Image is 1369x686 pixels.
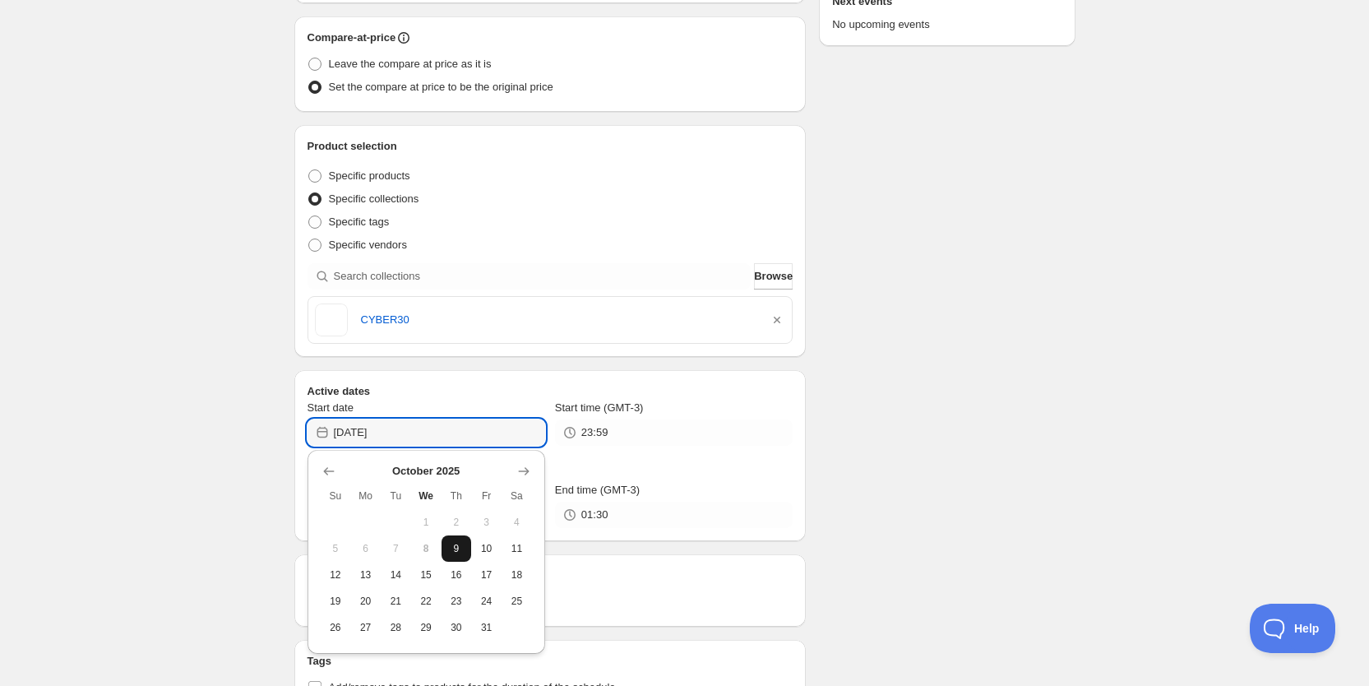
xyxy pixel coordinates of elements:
[478,568,495,582] span: 17
[329,216,390,228] span: Specific tags
[317,460,340,483] button: Show previous month, September 2025
[327,489,345,503] span: Su
[478,595,495,608] span: 24
[381,483,411,509] th: Tuesday
[448,568,465,582] span: 16
[555,401,644,414] span: Start time (GMT-3)
[381,535,411,562] button: Tuesday October 7 2025
[411,588,442,614] button: Wednesday October 22 2025
[508,489,525,503] span: Sa
[381,614,411,641] button: Tuesday October 28 2025
[418,489,435,503] span: We
[308,568,793,584] h2: Repeating
[442,562,472,588] button: Thursday October 16 2025
[478,516,495,529] span: 3
[321,535,351,562] button: Sunday October 5 2025
[502,483,532,509] th: Saturday
[442,614,472,641] button: Thursday October 30 2025
[327,621,345,634] span: 26
[329,239,407,251] span: Specific vendors
[329,192,419,205] span: Specific collections
[321,483,351,509] th: Sunday
[754,268,793,285] span: Browse
[502,509,532,535] button: Saturday October 4 2025
[471,535,502,562] button: Friday October 10 2025
[334,263,752,290] input: Search collections
[321,614,351,641] button: Sunday October 26 2025
[448,542,465,555] span: 9
[418,621,435,634] span: 29
[418,595,435,608] span: 22
[512,460,535,483] button: Show next month, November 2025
[478,542,495,555] span: 10
[555,484,640,496] span: End time (GMT-3)
[357,568,374,582] span: 13
[350,483,381,509] th: Monday
[418,542,435,555] span: 8
[508,595,525,608] span: 25
[381,562,411,588] button: Tuesday October 14 2025
[411,562,442,588] button: Wednesday October 15 2025
[387,542,405,555] span: 7
[329,169,410,182] span: Specific products
[508,542,525,555] span: 11
[308,401,354,414] span: Start date
[387,568,405,582] span: 14
[321,562,351,588] button: Sunday October 12 2025
[387,595,405,608] span: 21
[350,614,381,641] button: Monday October 27 2025
[411,614,442,641] button: Wednesday October 29 2025
[448,516,465,529] span: 2
[502,535,532,562] button: Saturday October 11 2025
[381,588,411,614] button: Tuesday October 21 2025
[502,588,532,614] button: Saturday October 25 2025
[471,614,502,641] button: Friday October 31 2025
[442,588,472,614] button: Thursday October 23 2025
[411,535,442,562] button: Today Wednesday October 8 2025
[1250,604,1336,653] iframe: Toggle Customer Support
[448,621,465,634] span: 30
[329,58,492,70] span: Leave the compare at price as it is
[471,588,502,614] button: Friday October 24 2025
[327,568,345,582] span: 12
[411,483,442,509] th: Wednesday
[329,81,553,93] span: Set the compare at price to be the original price
[387,621,405,634] span: 28
[357,489,374,503] span: Mo
[508,516,525,529] span: 4
[350,588,381,614] button: Monday October 20 2025
[308,138,793,155] h2: Product selection
[387,489,405,503] span: Tu
[361,312,756,328] a: CYBER30
[471,562,502,588] button: Friday October 17 2025
[442,509,472,535] button: Thursday October 2 2025
[442,483,472,509] th: Thursday
[478,621,495,634] span: 31
[308,30,396,46] h2: Compare-at-price
[448,595,465,608] span: 23
[308,653,793,670] h2: Tags
[754,263,793,290] button: Browse
[327,542,345,555] span: 5
[357,542,374,555] span: 6
[471,509,502,535] button: Friday October 3 2025
[832,16,1061,33] p: No upcoming events
[448,489,465,503] span: Th
[411,509,442,535] button: Wednesday October 1 2025
[442,535,472,562] button: Thursday October 9 2025
[357,595,374,608] span: 20
[327,595,345,608] span: 19
[508,568,525,582] span: 18
[357,621,374,634] span: 27
[321,588,351,614] button: Sunday October 19 2025
[418,568,435,582] span: 15
[478,489,495,503] span: Fr
[350,562,381,588] button: Monday October 13 2025
[418,516,435,529] span: 1
[502,562,532,588] button: Saturday October 18 2025
[308,383,793,400] h2: Active dates
[471,483,502,509] th: Friday
[350,535,381,562] button: Monday October 6 2025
